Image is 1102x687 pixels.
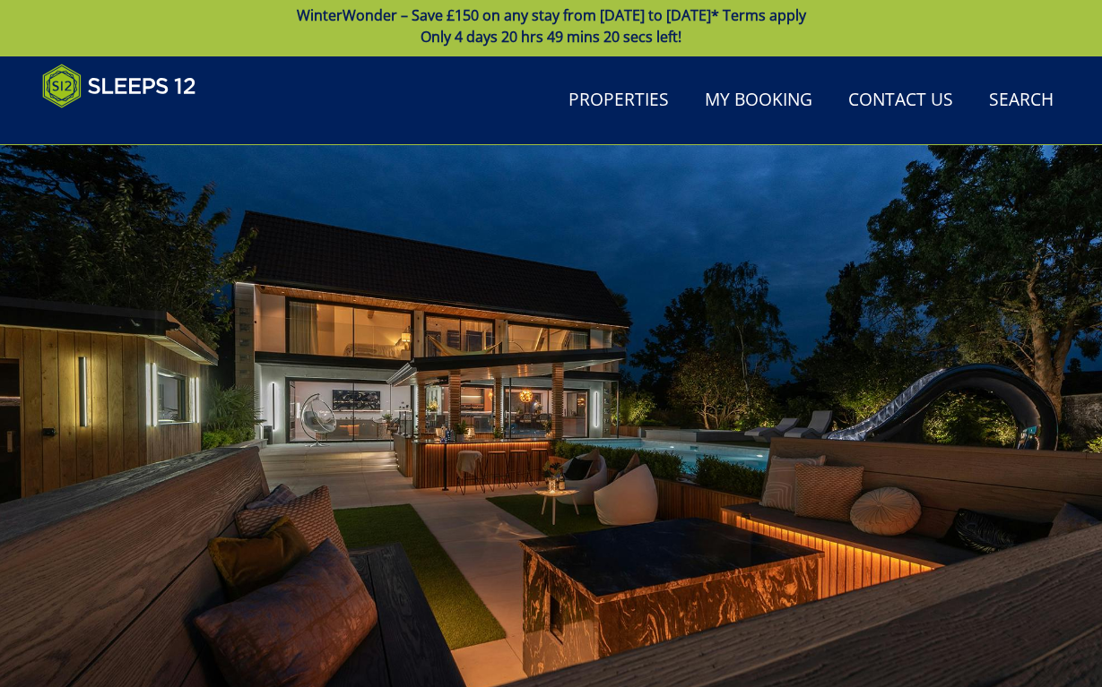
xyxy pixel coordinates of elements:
a: My Booking [698,81,820,121]
iframe: Customer reviews powered by Trustpilot [33,119,221,134]
a: Contact Us [841,81,960,121]
span: Only 4 days 20 hrs 49 mins 20 secs left! [421,27,681,47]
img: Sleeps 12 [42,64,196,108]
a: Properties [561,81,676,121]
a: Search [982,81,1061,121]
